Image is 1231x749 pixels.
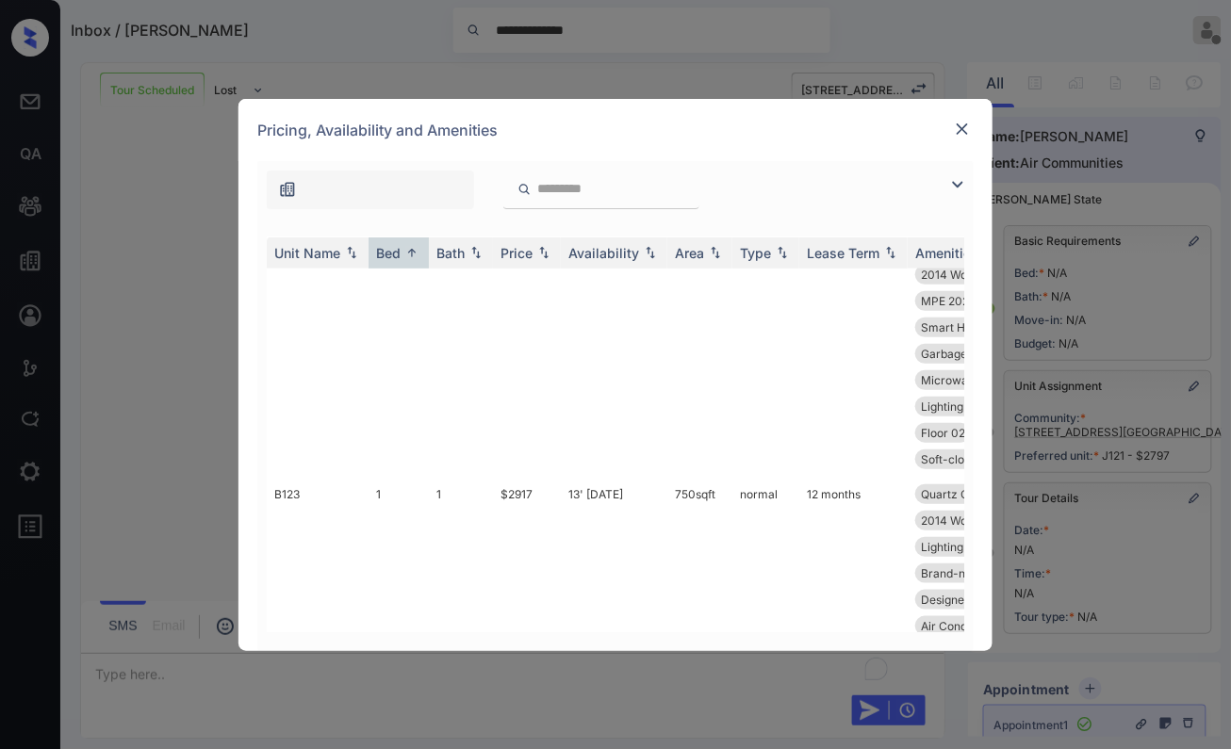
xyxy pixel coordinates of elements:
td: 1 [429,477,493,723]
img: sorting [534,246,553,259]
span: Brand-new Kitch... [921,566,1020,580]
td: H209 [267,231,369,477]
td: normal [732,231,799,477]
div: Bath [436,245,465,261]
span: Lighting Recess... [921,540,1013,554]
td: 1 [369,231,429,477]
td: B123 [267,477,369,723]
td: $2982 [493,231,561,477]
div: Area [675,245,704,261]
div: Amenities [915,245,978,261]
span: Garbage disposa... [921,347,1019,361]
img: close [953,120,972,138]
img: icon-zuma [517,181,532,198]
span: Soft-close Cabi... [921,452,1012,466]
img: sorting [467,246,485,259]
span: Microwave [921,373,981,387]
span: 2014 Wood Floor... [921,513,1018,528]
div: Price [501,245,533,261]
td: 12 months [799,477,908,723]
img: icon-zuma [946,173,969,196]
td: normal [732,477,799,723]
td: 24' [DATE] [561,231,667,477]
td: $2917 [493,477,561,723]
img: sorting [773,246,792,259]
div: Unit Name [274,245,340,261]
td: 1 [429,231,493,477]
div: Lease Term [807,245,879,261]
img: icon-zuma [278,180,297,199]
span: MPE 2025 Hallwa... [921,294,1024,308]
div: Pricing, Availability and Amenities [238,99,993,161]
img: sorting [706,246,725,259]
span: Smart Home Wind... [921,320,1027,334]
td: 750 sqft [667,477,732,723]
span: 2014 Wood Floor... [921,268,1018,282]
div: Availability [568,245,639,261]
span: Designer Cabine... [921,593,1018,607]
span: Air Conditioner [921,619,1001,633]
img: sorting [342,246,361,259]
span: Floor 02 [921,426,965,440]
img: sorting [641,246,660,259]
span: Lighting Recess... [921,399,1013,414]
span: Quartz Counters [921,487,1009,501]
td: 750 sqft [667,231,732,477]
img: sorting [881,246,900,259]
div: Type [740,245,771,261]
td: 1 [369,477,429,723]
img: sorting [402,246,421,260]
td: 13' [DATE] [561,477,667,723]
div: Bed [376,245,401,261]
td: 12 months [799,231,908,477]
